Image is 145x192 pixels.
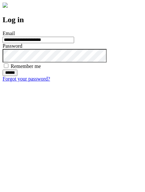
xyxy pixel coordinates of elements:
[11,63,41,69] label: Remember me
[3,43,22,49] label: Password
[3,15,142,24] h2: Log in
[3,3,8,8] img: logo-4e3dc11c47720685a147b03b5a06dd966a58ff35d612b21f08c02c0306f2b779.png
[3,31,15,36] label: Email
[3,76,50,82] a: Forgot your password?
